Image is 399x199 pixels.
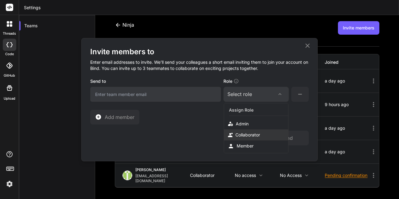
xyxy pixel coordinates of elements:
[90,110,139,124] button: Add member
[235,132,260,138] div: Collaborator
[90,47,309,57] h2: Invite members to
[90,87,221,102] input: Enter team member email
[237,143,254,149] div: Member
[90,57,309,78] h4: Enter email addresses to invite. We’ll send your colleagues a short email inviting them to join y...
[224,105,288,129] div: Assign RoleAdmin
[90,78,106,87] label: Send to
[227,90,285,98] div: Select role
[224,140,288,152] div: Member
[224,129,288,140] div: Collaborator
[223,78,239,87] label: Role
[229,105,289,116] div: Assign Role
[236,121,249,127] div: Admin
[105,113,134,121] span: Add member
[227,90,252,98] div: Select role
